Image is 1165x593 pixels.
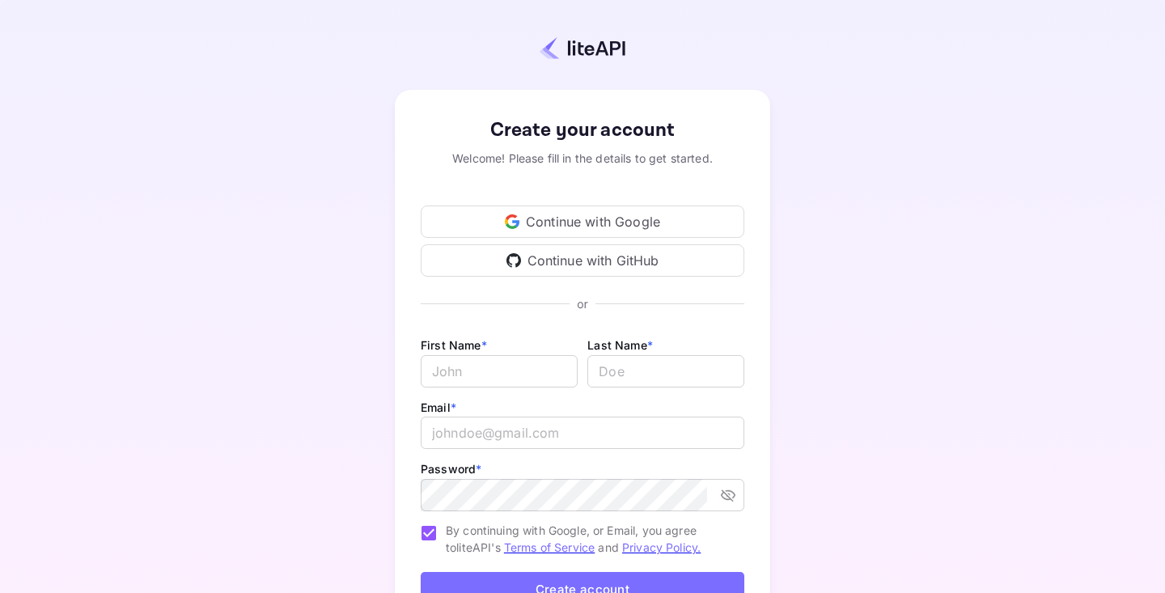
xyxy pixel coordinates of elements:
[446,522,731,556] span: By continuing with Google, or Email, you agree to liteAPI's and
[540,36,625,60] img: liteapi
[421,355,578,388] input: John
[622,540,701,554] a: Privacy Policy.
[587,338,653,352] label: Last Name
[421,417,744,449] input: johndoe@gmail.com
[421,400,456,414] label: Email
[421,338,487,352] label: First Name
[421,150,744,167] div: Welcome! Please fill in the details to get started.
[421,205,744,238] div: Continue with Google
[421,462,481,476] label: Password
[587,355,744,388] input: Doe
[714,481,743,510] button: toggle password visibility
[421,116,744,145] div: Create your account
[421,244,744,277] div: Continue with GitHub
[504,540,595,554] a: Terms of Service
